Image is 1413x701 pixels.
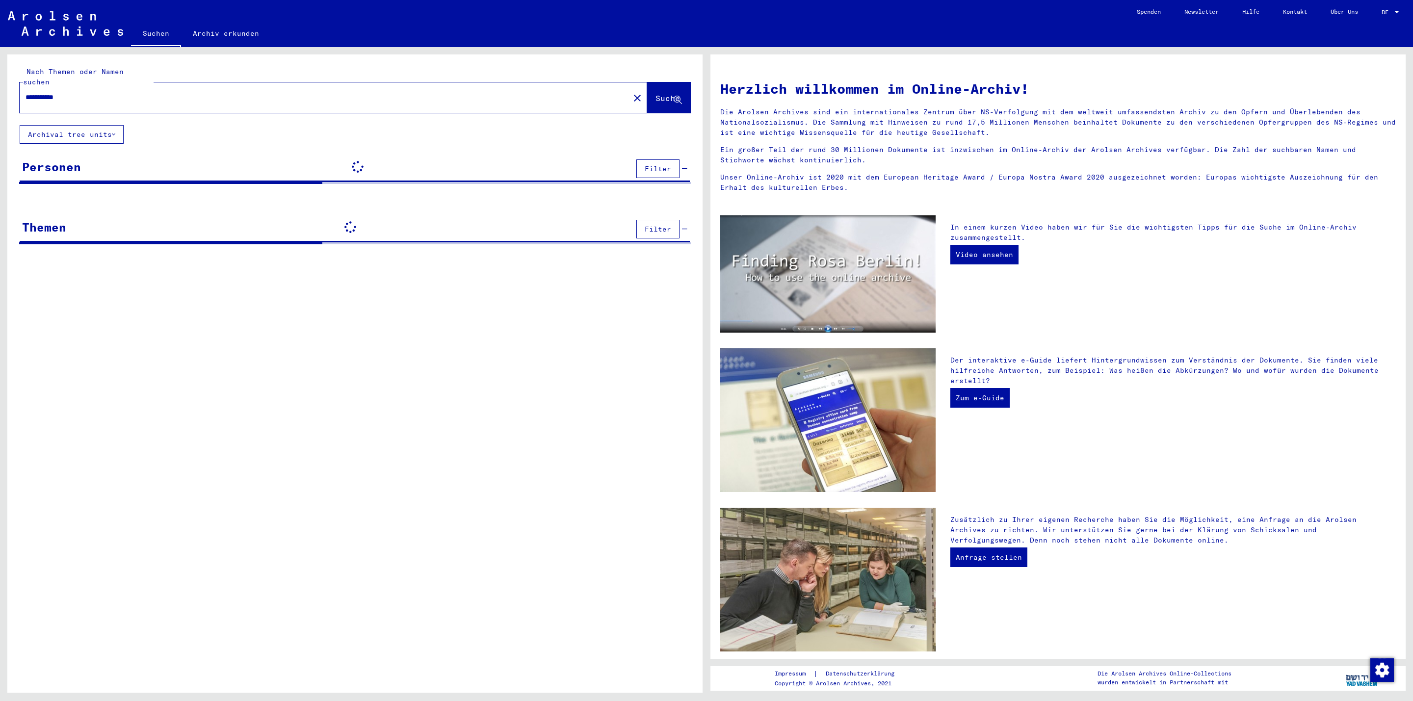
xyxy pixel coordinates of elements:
[181,22,271,45] a: Archiv erkunden
[645,164,671,173] span: Filter
[1370,658,1394,682] img: Zustimmung ändern
[775,669,906,679] div: |
[818,669,906,679] a: Datenschutzerklärung
[720,145,1396,165] p: Ein großer Teil der rund 30 Millionen Dokumente ist inzwischen im Online-Archiv der Arolsen Archi...
[950,355,1396,386] p: Der interaktive e-Guide liefert Hintergrundwissen zum Verständnis der Dokumente. Sie finden viele...
[131,22,181,47] a: Suchen
[636,220,680,238] button: Filter
[1370,658,1393,681] div: Zustimmung ändern
[950,222,1396,243] p: In einem kurzen Video haben wir für Sie die wichtigsten Tipps für die Suche im Online-Archiv zusa...
[8,11,123,36] img: Arolsen_neg.svg
[628,88,647,107] button: Clear
[636,159,680,178] button: Filter
[775,669,813,679] a: Impressum
[22,218,66,236] div: Themen
[1382,9,1392,16] span: DE
[20,125,124,144] button: Archival tree units
[950,388,1010,408] a: Zum e-Guide
[720,78,1396,99] h1: Herzlich willkommen im Online-Archiv!
[1344,666,1381,690] img: yv_logo.png
[720,348,936,492] img: eguide.jpg
[950,547,1027,567] a: Anfrage stellen
[775,679,906,688] p: Copyright © Arolsen Archives, 2021
[720,172,1396,193] p: Unser Online-Archiv ist 2020 mit dem European Heritage Award / Europa Nostra Award 2020 ausgezeic...
[950,245,1019,264] a: Video ansehen
[720,215,936,333] img: video.jpg
[1098,678,1231,687] p: wurden entwickelt in Partnerschaft mit
[647,82,690,113] button: Suche
[22,158,81,176] div: Personen
[631,92,643,104] mat-icon: close
[720,508,936,651] img: inquiries.jpg
[23,67,124,86] mat-label: Nach Themen oder Namen suchen
[950,515,1396,545] p: Zusätzlich zu Ihrer eigenen Recherche haben Sie die Möglichkeit, eine Anfrage an die Arolsen Arch...
[1098,669,1231,678] p: Die Arolsen Archives Online-Collections
[655,93,680,103] span: Suche
[645,225,671,234] span: Filter
[720,107,1396,138] p: Die Arolsen Archives sind ein internationales Zentrum über NS-Verfolgung mit dem weltweit umfasse...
